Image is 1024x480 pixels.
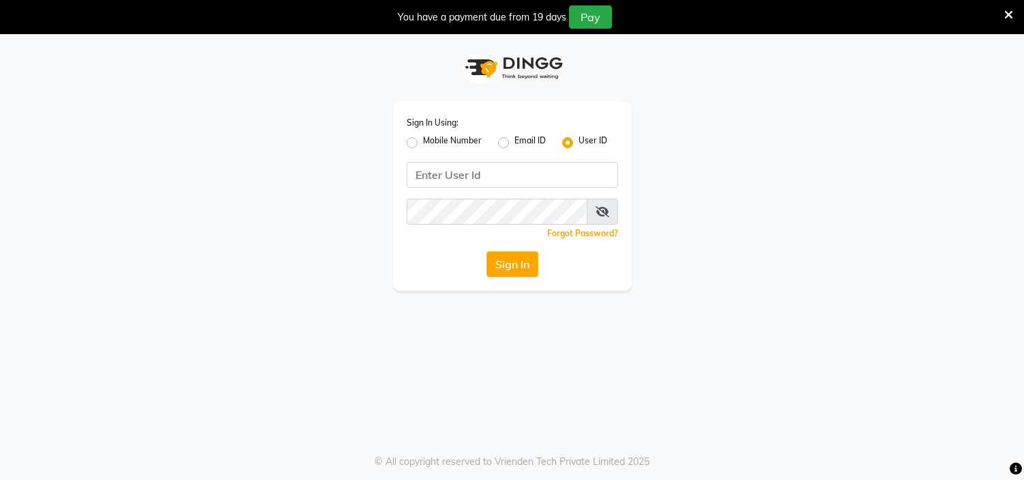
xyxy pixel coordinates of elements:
label: Email ID [514,135,546,151]
input: Username [407,162,618,188]
label: Sign In Using: [407,117,458,129]
a: Forgot Password? [547,228,618,238]
button: Sign In [486,251,538,277]
label: Mobile Number [423,135,482,151]
button: Pay [569,5,612,29]
label: User ID [579,135,607,151]
input: Username [407,199,587,225]
div: You have a payment due from 19 days [398,10,566,25]
img: logo1.svg [458,48,567,88]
